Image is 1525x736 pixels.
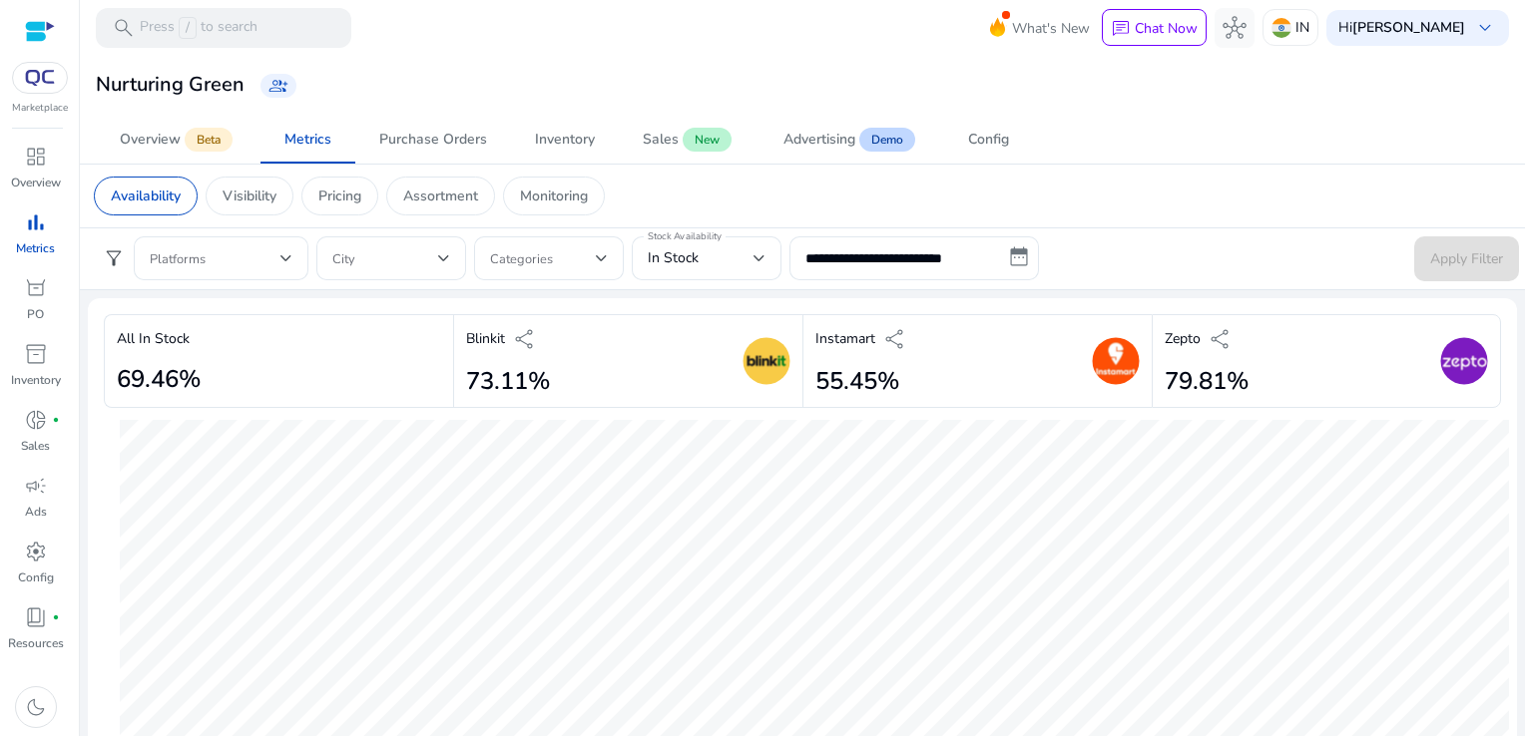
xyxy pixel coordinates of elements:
[1295,10,1309,45] p: IN
[859,128,915,152] span: Demo
[27,305,44,323] p: PO
[1271,18,1291,38] img: in.svg
[379,133,487,147] div: Purchase Orders
[815,328,875,349] p: Instamart
[1223,16,1247,40] span: hub
[24,145,48,169] span: dashboard
[22,70,58,86] img: QC-logo.svg
[1209,327,1233,351] span: share
[52,416,60,424] span: fiber_manual_record
[18,568,54,586] p: Config
[111,185,181,206] p: Availability
[11,174,61,191] p: Overview
[1135,19,1198,38] p: Chat Now
[24,695,48,719] span: dark_mode
[815,367,907,396] h2: 55.45%
[24,408,48,432] span: donut_small
[268,76,288,96] span: group_add
[1012,11,1090,46] span: What's New
[1111,19,1131,39] span: chat
[260,74,296,98] a: group_add
[1165,367,1249,396] h2: 79.81%
[24,605,48,629] span: book_4
[140,17,257,39] p: Press to search
[117,365,201,394] h2: 69.46%
[466,328,505,349] p: Blinkit
[1165,328,1201,349] p: Zepto
[403,185,478,206] p: Assortment
[25,503,47,521] p: Ads
[284,133,331,147] div: Metrics
[466,367,550,396] h2: 73.11%
[185,128,233,152] span: Beta
[535,133,595,147] div: Inventory
[883,327,907,351] span: share
[16,239,55,257] p: Metrics
[24,474,48,498] span: campaign
[179,17,197,39] span: /
[783,133,855,147] div: Advertising
[52,613,60,621] span: fiber_manual_record
[648,248,699,267] span: In Stock
[648,229,722,243] mat-label: Stock Availability
[1102,9,1207,47] button: chatChat Now
[968,133,1009,147] div: Config
[11,371,61,389] p: Inventory
[1338,21,1465,35] p: Hi
[120,133,181,147] div: Overview
[8,634,64,652] p: Resources
[513,327,537,351] span: share
[643,133,679,147] div: Sales
[24,342,48,366] span: inventory_2
[223,185,276,206] p: Visibility
[520,185,588,206] p: Monitoring
[12,101,68,116] p: Marketplace
[102,246,126,270] span: filter_alt
[318,185,361,206] p: Pricing
[1352,18,1465,37] b: [PERSON_NAME]
[96,73,245,97] h3: Nurturing Green
[117,328,190,349] p: All In Stock
[1473,16,1497,40] span: keyboard_arrow_down
[683,128,732,152] span: New
[24,276,48,300] span: orders
[21,437,50,455] p: Sales
[1215,8,1255,48] button: hub
[24,210,48,234] span: bar_chart
[24,540,48,563] span: settings
[112,16,136,40] span: search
